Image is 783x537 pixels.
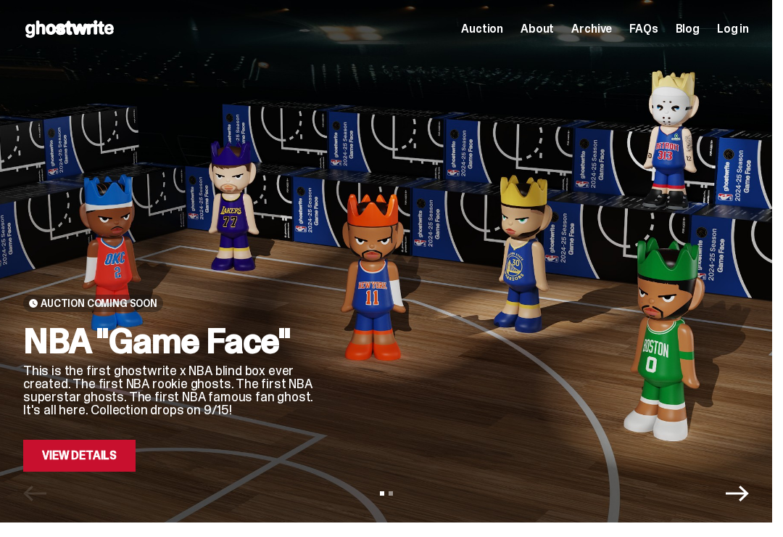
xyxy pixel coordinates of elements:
p: This is the first ghostwrite x NBA blind box ever created. The first NBA rookie ghosts. The first... [23,364,316,417]
a: FAQs [629,23,658,35]
span: Auction Coming Soon [41,298,157,309]
a: About [521,23,554,35]
button: Next [726,482,749,505]
a: Archive [571,23,612,35]
button: View slide 2 [389,491,393,496]
a: Auction [461,23,503,35]
button: View slide 1 [380,491,384,496]
a: View Details [23,440,136,472]
a: Blog [676,23,700,35]
h2: NBA "Game Face" [23,324,316,358]
a: Log in [717,23,749,35]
